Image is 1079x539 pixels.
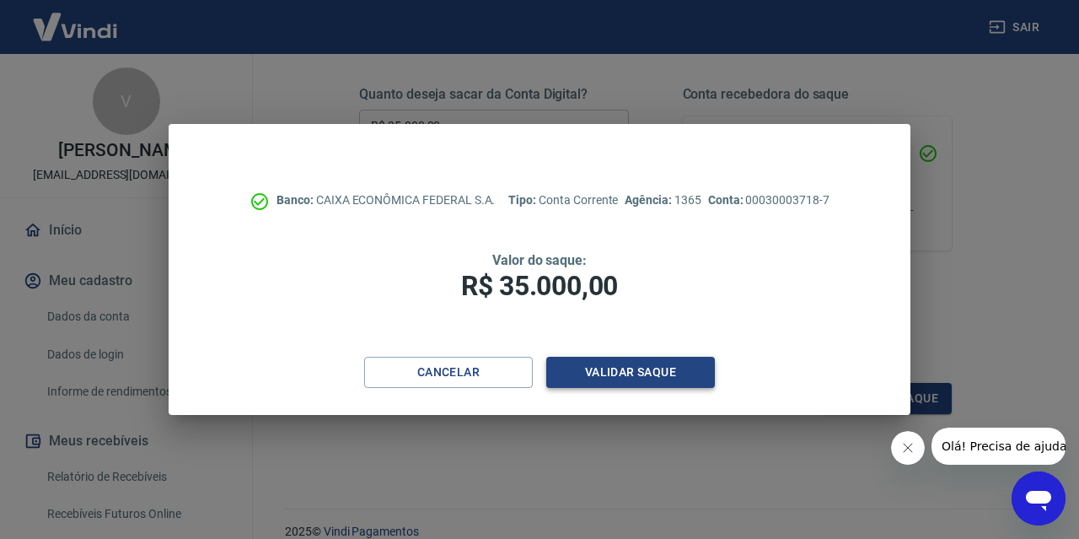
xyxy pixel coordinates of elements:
span: Banco: [276,193,316,207]
span: R$ 35.000,00 [461,270,618,302]
span: Olá! Precisa de ajuda? [10,12,142,25]
iframe: Mensagem da empresa [931,428,1066,465]
p: 00030003718-7 [708,191,829,209]
span: Conta: [708,193,746,207]
span: Agência: [625,193,674,207]
button: Validar saque [546,357,715,388]
span: Tipo: [508,193,539,207]
span: Valor do saque: [492,252,587,268]
p: CAIXA ECONÔMICA FEDERAL S.A. [276,191,495,209]
p: Conta Corrente [508,191,618,209]
iframe: Botão para abrir a janela de mensagens [1012,472,1066,526]
button: Cancelar [364,357,533,388]
iframe: Fechar mensagem [891,431,925,465]
p: 1365 [625,191,701,209]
